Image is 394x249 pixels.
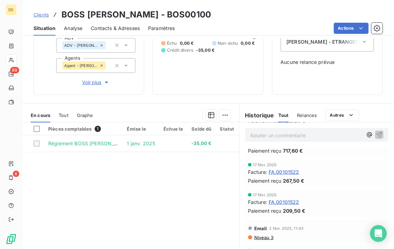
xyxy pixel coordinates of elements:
span: Agent - [PERSON_NAME] [64,64,98,68]
span: Règlement BOSS [PERSON_NAME] [48,140,130,146]
span: Crédit divers [167,47,193,53]
span: ADV - [PERSON_NAME] [64,43,98,47]
span: 17 févr. 2025 [253,193,277,197]
input: Ajouter une valeur [106,42,111,49]
button: Voir plus [56,79,136,86]
span: [PERSON_NAME] - ETRANGER [287,38,359,45]
div: Statut [220,126,234,132]
span: 0,00 € [241,40,255,46]
span: FA.00101522 [269,198,299,206]
img: Logo LeanPay [6,234,17,245]
span: Facture : [248,198,267,206]
button: Actions [334,23,369,34]
input: Ajouter une valeur [106,63,111,69]
a: Clients [34,11,49,18]
div: Pièces comptables [48,126,119,132]
span: Analyse [64,25,82,32]
span: Relances [297,112,317,118]
span: -35,00 € [196,47,214,53]
span: 267,50 € [283,177,304,184]
span: Facture : [248,168,267,176]
span: 1 janv. 2025 [127,140,155,146]
span: 3 févr. 2025, 11:43 [269,226,304,230]
span: Graphe [77,112,93,118]
span: En cours [31,112,50,118]
span: Paramètres [148,25,175,32]
span: Voir plus [82,79,110,86]
span: 6 [13,171,19,177]
span: Aucune relance prévue [281,59,374,66]
div: Open Intercom Messenger [370,225,387,242]
span: Paiement reçu [248,177,282,184]
span: Situation [34,25,56,32]
span: Clients [34,12,49,17]
h6: Historique [240,111,275,119]
span: Échu [167,40,177,46]
h3: BOSS [PERSON_NAME] - BOS00100 [61,8,211,21]
span: Email [254,226,267,231]
span: 717,60 € [283,147,303,154]
span: Non-échu [218,40,238,46]
span: 0,00 € [180,40,194,46]
span: Paiement reçu [248,147,282,154]
span: Contacts & Adresses [91,25,140,32]
span: 209,50 € [283,207,305,214]
span: 1 [95,126,101,132]
div: DE [6,4,17,15]
button: Autres [326,110,359,121]
div: Solde dû [192,126,212,132]
div: Échue le [163,126,183,132]
span: Paiement reçu [248,207,282,214]
span: FA.00101522 [269,168,299,176]
span: -35,00 € [192,140,212,147]
span: Niveau 3 [254,235,273,240]
span: Tout [278,112,289,118]
span: 89 [10,67,19,73]
div: Émise le [127,126,155,132]
span: Tout [59,112,68,118]
span: 17 févr. 2025 [253,163,277,167]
